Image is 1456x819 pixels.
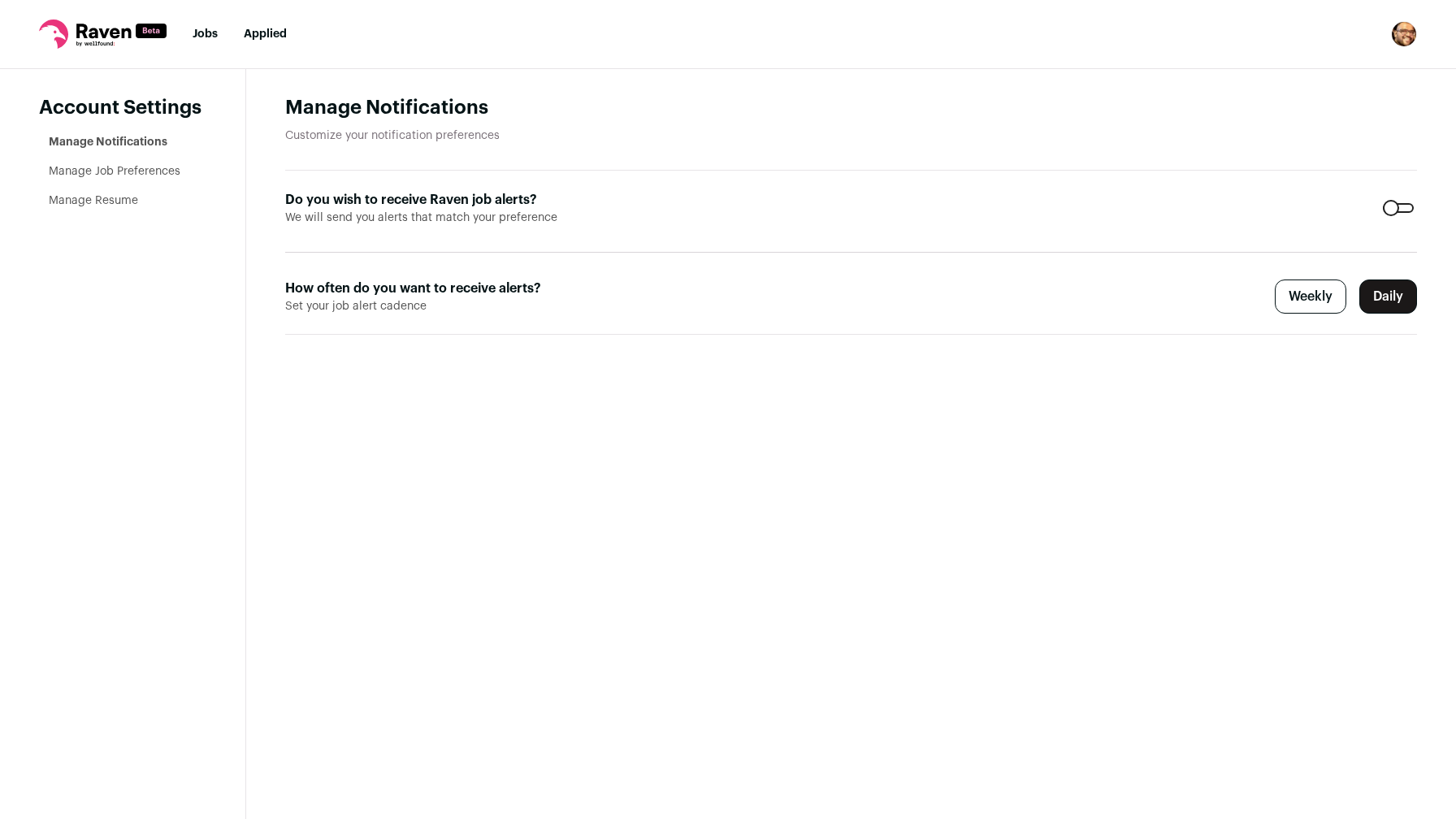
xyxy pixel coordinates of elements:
h1: Manage Notifications [285,95,1417,121]
a: Manage Resume [49,195,138,206]
p: Customize your notification preferences [285,128,1417,144]
a: Jobs [193,28,218,40]
a: Manage Notifications [49,136,167,148]
header: Account Settings [39,95,206,121]
label: How often do you want to receive alerts? [285,279,656,298]
a: Manage Job Preferences [49,166,180,177]
a: Applied [244,28,287,40]
span: Set your job alert cadence [285,298,656,314]
label: Daily [1359,279,1417,314]
label: Do you wish to receive Raven job alerts? [285,190,656,210]
span: We will send you alerts that match your preference [285,210,656,226]
img: 871102-medium_jpg [1391,21,1417,47]
label: Weekly [1275,279,1346,314]
button: Open dropdown [1391,21,1417,47]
